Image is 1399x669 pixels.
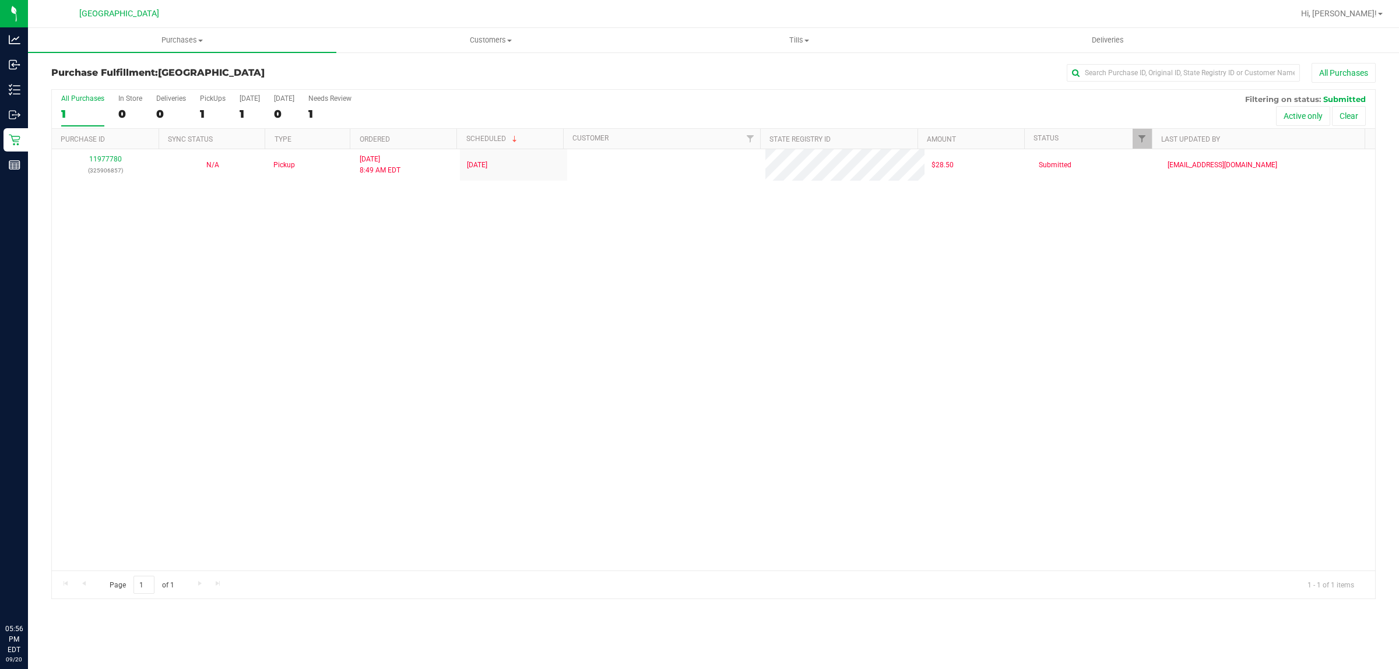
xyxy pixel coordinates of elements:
div: 1 [308,107,351,121]
inline-svg: Reports [9,159,20,171]
inline-svg: Inventory [9,84,20,96]
div: All Purchases [61,94,104,103]
a: Filter [1133,129,1152,149]
div: 1 [200,107,226,121]
span: Page of 1 [100,576,184,594]
h3: Purchase Fulfillment: [51,68,493,78]
div: 0 [274,107,294,121]
span: Tills [645,35,952,45]
span: Submitted [1039,160,1071,171]
a: Purchase ID [61,135,105,143]
a: Type [275,135,291,143]
inline-svg: Outbound [9,109,20,121]
a: Ordered [360,135,390,143]
span: 1 - 1 of 1 items [1298,576,1363,593]
span: Not Applicable [206,161,219,169]
iframe: Resource center [12,576,47,611]
span: Customers [337,35,644,45]
a: Last Updated By [1161,135,1220,143]
p: 05:56 PM EDT [5,624,23,655]
span: Purchases [28,35,336,45]
a: Sync Status [168,135,213,143]
span: Filtering on status: [1245,94,1321,104]
a: State Registry ID [769,135,831,143]
span: Hi, [PERSON_NAME]! [1301,9,1377,18]
inline-svg: Analytics [9,34,20,45]
p: 09/20 [5,655,23,664]
div: Deliveries [156,94,186,103]
span: [EMAIL_ADDRESS][DOMAIN_NAME] [1168,160,1277,171]
a: Purchases [28,28,336,52]
a: Tills [645,28,953,52]
span: [DATE] [467,160,487,171]
div: 1 [61,107,104,121]
a: Deliveries [954,28,1262,52]
div: [DATE] [240,94,260,103]
div: 1 [240,107,260,121]
a: Customers [336,28,645,52]
div: 0 [118,107,142,121]
span: [GEOGRAPHIC_DATA] [79,9,159,19]
input: 1 [133,576,154,594]
input: Search Purchase ID, Original ID, State Registry ID or Customer Name... [1067,64,1300,82]
p: (325906857) [59,165,152,176]
span: $28.50 [932,160,954,171]
a: Scheduled [466,135,519,143]
div: In Store [118,94,142,103]
button: Active only [1276,106,1330,126]
button: N/A [206,160,219,171]
button: All Purchases [1312,63,1376,83]
a: Filter [740,129,760,149]
div: PickUps [200,94,226,103]
span: Deliveries [1076,35,1140,45]
span: [DATE] 8:49 AM EDT [360,154,400,176]
div: [DATE] [274,94,294,103]
div: Needs Review [308,94,351,103]
inline-svg: Inbound [9,59,20,71]
div: 0 [156,107,186,121]
span: Pickup [273,160,295,171]
inline-svg: Retail [9,134,20,146]
a: Status [1034,134,1059,142]
span: Submitted [1323,94,1366,104]
span: [GEOGRAPHIC_DATA] [158,67,265,78]
a: Amount [927,135,956,143]
button: Clear [1332,106,1366,126]
a: 11977780 [89,155,122,163]
a: Customer [572,134,609,142]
